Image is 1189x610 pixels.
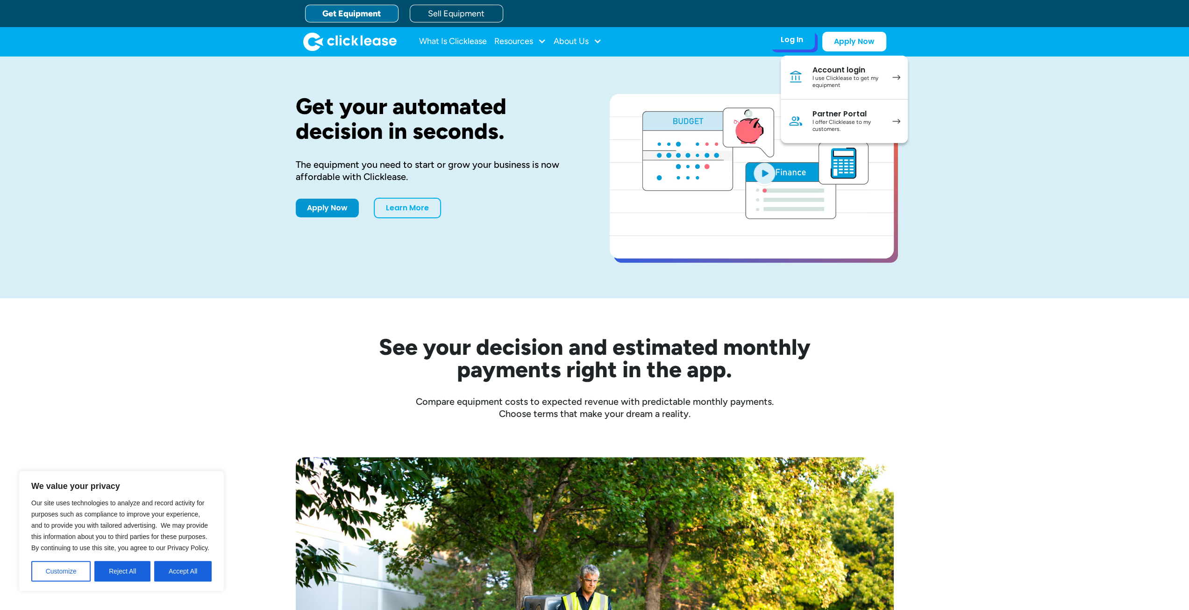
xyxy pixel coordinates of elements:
button: Customize [31,561,91,581]
div: I offer Clicklease to my customers. [812,119,883,133]
nav: Log In [781,56,908,143]
div: Compare equipment costs to expected revenue with predictable monthly payments. Choose terms that ... [296,395,894,420]
div: About Us [554,32,602,51]
h2: See your decision and estimated monthly payments right in the app. [333,336,856,380]
a: home [303,32,397,51]
img: Bank icon [788,70,803,85]
a: What Is Clicklease [419,32,487,51]
a: Partner PortalI offer Clicklease to my customers. [781,100,908,143]
a: Get Equipment [305,5,399,22]
img: Person icon [788,114,803,129]
div: Partner Portal [812,109,883,119]
div: Resources [494,32,546,51]
a: open lightbox [610,94,894,258]
div: Account login [812,65,883,75]
a: Apply Now [822,32,886,51]
img: Blue play button logo on a light blue circular background [752,160,777,186]
img: arrow [892,119,900,124]
a: Sell Equipment [410,5,503,22]
a: Apply Now [296,199,359,217]
p: We value your privacy [31,481,212,492]
a: Learn More [374,198,441,218]
button: Accept All [154,561,212,581]
div: Log In [781,35,803,44]
a: Account loginI use Clicklease to get my equipment [781,56,908,100]
h1: Get your automated decision in seconds. [296,94,580,144]
div: I use Clicklease to get my equipment [812,75,883,89]
div: We value your privacy [19,471,224,591]
div: The equipment you need to start or grow your business is now affordable with Clicklease. [296,158,580,183]
button: Reject All [94,561,150,581]
span: Our site uses technologies to analyze and record activity for purposes such as compliance to impr... [31,499,209,552]
img: Clicklease logo [303,32,397,51]
img: arrow [892,75,900,80]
